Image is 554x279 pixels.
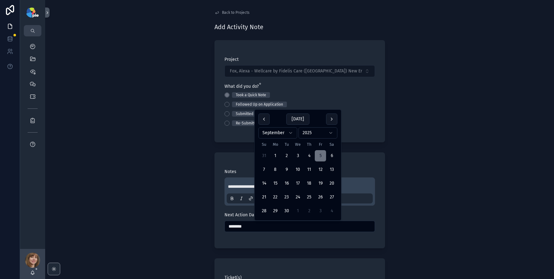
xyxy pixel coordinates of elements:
button: Thursday, September 18th, 2025 [303,178,315,189]
table: September 2025 [258,141,337,217]
span: Notes [224,169,236,174]
button: [DATE] [286,113,309,125]
button: Monday, September 8th, 2025 [270,164,281,175]
a: Back to Projects [214,10,250,15]
button: Saturday, September 20th, 2025 [326,178,337,189]
button: Sunday, August 31st, 2025 [258,150,270,161]
button: Friday, September 12th, 2025 [315,164,326,175]
button: Thursday, October 2nd, 2025 [303,205,315,217]
button: Tuesday, September 2nd, 2025 [281,150,292,161]
img: App logo [26,8,39,18]
button: Thursday, September 11th, 2025 [303,164,315,175]
button: Thursday, September 4th, 2025 [303,150,315,161]
button: Wednesday, September 17th, 2025 [292,178,303,189]
button: Friday, October 3rd, 2025 [315,205,326,217]
button: Sunday, September 14th, 2025 [258,178,270,189]
th: Tuesday [281,141,292,148]
button: Monday, September 22nd, 2025 [270,192,281,203]
button: Saturday, September 6th, 2025 [326,150,337,161]
div: Re-Submitted Application to Payor [236,120,295,126]
button: Tuesday, September 9th, 2025 [281,164,292,175]
button: Sunday, September 7th, 2025 [258,164,270,175]
div: Took a Quick Note [236,92,266,98]
button: Saturday, September 13th, 2025 [326,164,337,175]
button: Wednesday, September 3rd, 2025 [292,150,303,161]
button: Monday, September 1st, 2025 [270,150,281,161]
button: Tuesday, September 16th, 2025 [281,178,292,189]
button: Monday, September 15th, 2025 [270,178,281,189]
span: What did you do? [224,84,259,89]
button: Wednesday, September 10th, 2025 [292,164,303,175]
button: Tuesday, September 30th, 2025 [281,205,292,217]
th: Sunday [258,141,270,148]
button: Saturday, October 4th, 2025 [326,205,337,217]
span: Back to Projects [222,10,250,15]
button: Sunday, September 21st, 2025 [258,192,270,203]
button: Saturday, September 27th, 2025 [326,192,337,203]
button: Tuesday, September 23rd, 2025 [281,192,292,203]
button: Friday, September 19th, 2025 [315,178,326,189]
th: Thursday [303,141,315,148]
span: Project [224,57,239,62]
div: Submitted Application to Payor [236,111,289,117]
button: Sunday, September 28th, 2025 [258,205,270,217]
button: Wednesday, October 1st, 2025 [292,205,303,217]
button: Friday, September 5th, 2025, selected [315,150,326,161]
th: Saturday [326,141,337,148]
button: Wednesday, September 24th, 2025 [292,192,303,203]
span: Next Action Date [224,212,258,218]
button: Friday, September 26th, 2025 [315,192,326,203]
div: Followed Up on Application [236,102,283,107]
button: Thursday, September 25th, 2025 [303,192,315,203]
button: Monday, September 29th, 2025 [270,205,281,217]
th: Friday [315,141,326,148]
th: Wednesday [292,141,303,148]
div: scrollable content [20,36,45,158]
h1: Add Activity Note [214,23,263,31]
th: Monday [270,141,281,148]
